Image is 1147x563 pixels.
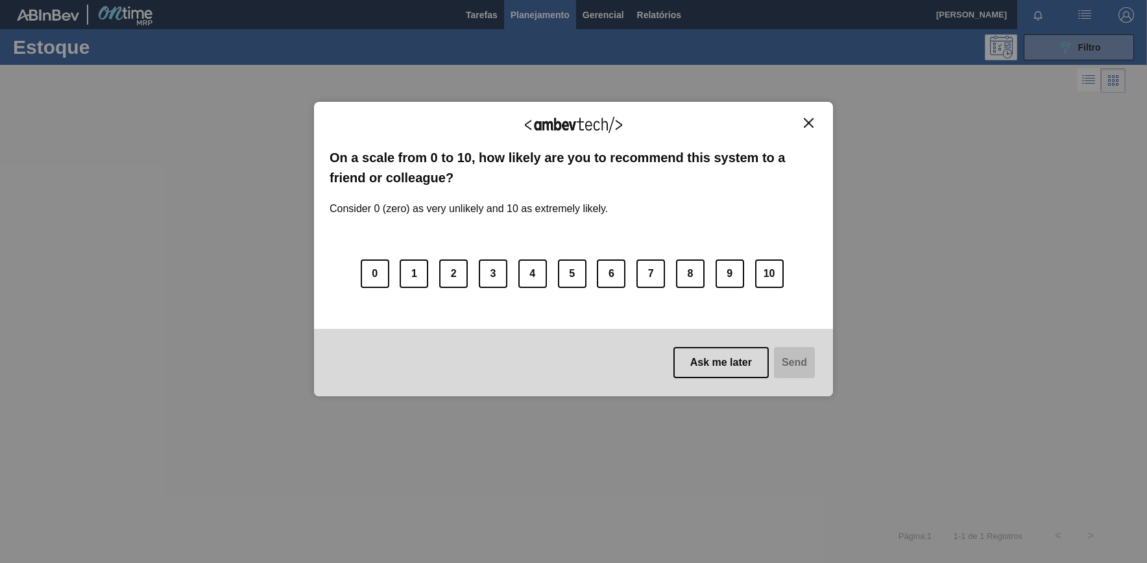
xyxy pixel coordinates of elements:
button: 3 [479,259,507,288]
button: 6 [597,259,625,288]
button: 8 [676,259,705,288]
img: Close [804,118,814,128]
button: 9 [716,259,744,288]
label: On a scale from 0 to 10, how likely are you to recommend this system to a friend or colleague? [330,148,817,187]
button: 1 [400,259,428,288]
label: Consider 0 (zero) as very unlikely and 10 as extremely likely. [330,187,608,215]
button: 5 [558,259,586,288]
button: 2 [439,259,468,288]
button: 7 [636,259,665,288]
button: 4 [518,259,547,288]
button: Ask me later [673,347,769,378]
button: 0 [361,259,389,288]
img: Logo Ambevtech [525,117,622,133]
button: Close [800,117,817,128]
button: 10 [755,259,784,288]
